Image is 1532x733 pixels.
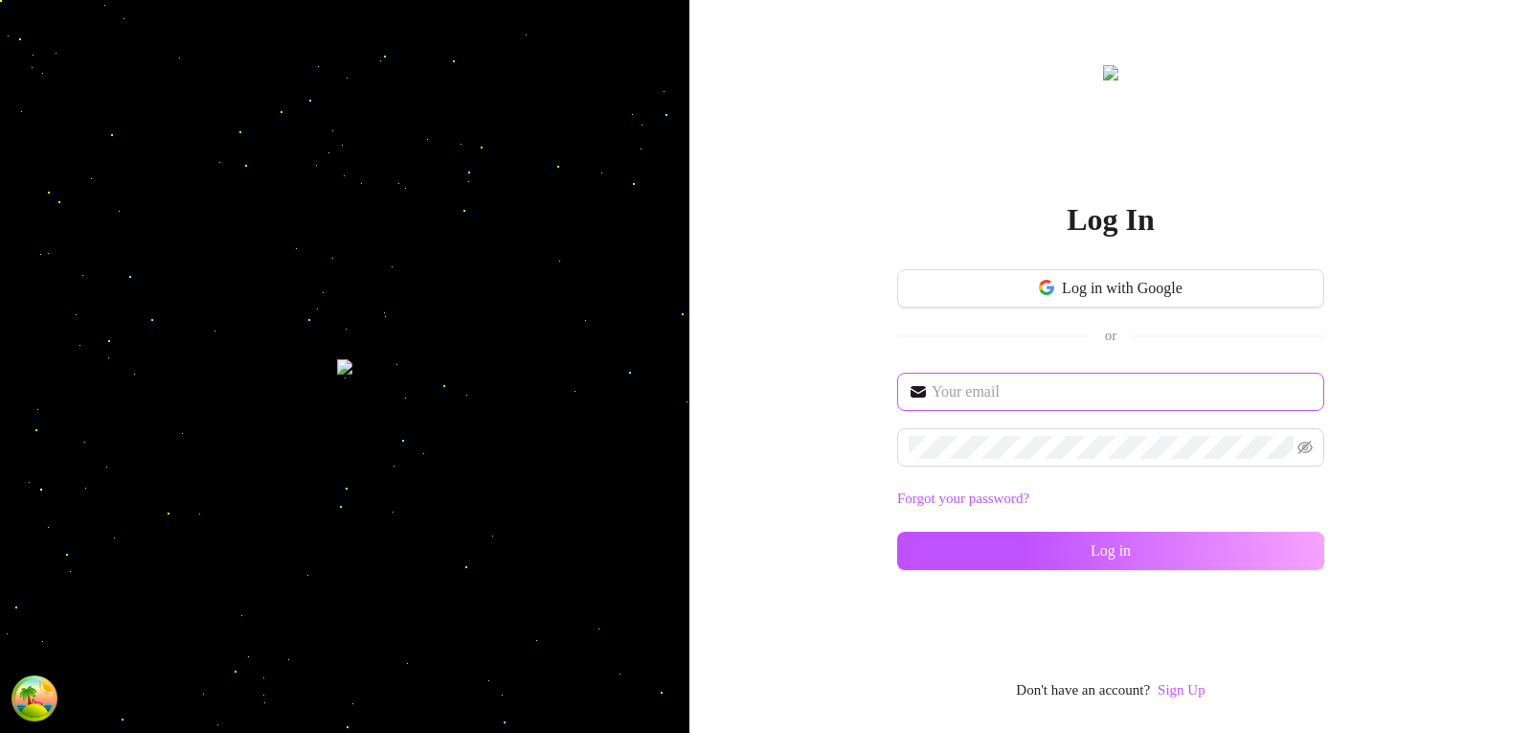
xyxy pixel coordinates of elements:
a: Forgot your password? [897,488,1324,511]
span: Log in with Google [1062,280,1183,297]
a: Forgot your password? [897,491,1029,506]
span: Log in [1091,542,1131,560]
h2: Log In [1067,200,1155,240]
span: or [1105,328,1117,343]
button: Log in [897,532,1324,570]
span: eye-invisible [1297,440,1313,455]
button: Log in with Google [897,269,1324,308]
span: Don't have an account? [1016,679,1150,702]
img: logo.svg [1103,65,1118,80]
a: Sign Up [1158,679,1205,702]
img: login-background.png [337,359,352,375]
input: Your email [932,380,1313,403]
a: Sign Up [1158,682,1205,698]
button: Open Tanstack query devtools [15,679,54,718]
